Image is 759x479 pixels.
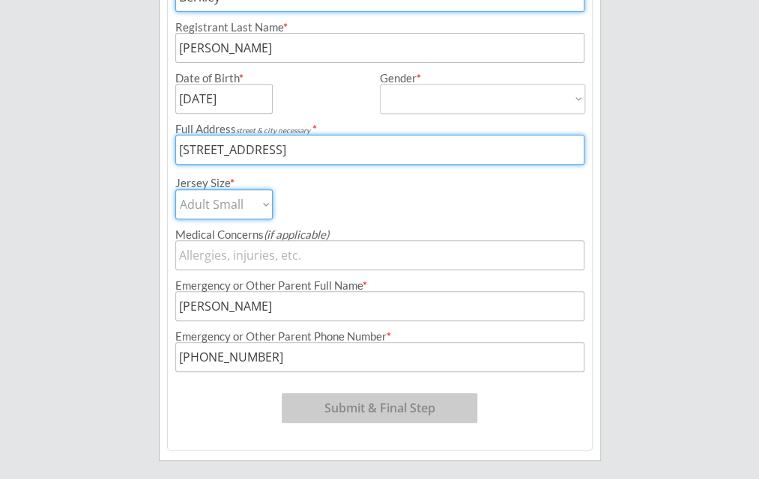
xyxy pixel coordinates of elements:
input: Allergies, injuries, etc. [175,240,585,270]
div: Gender [380,73,585,84]
div: Date of Birth [175,73,253,84]
div: Emergency or Other Parent Phone Number [175,331,585,342]
div: Medical Concerns [175,229,585,240]
em: (if applicable) [264,228,329,241]
em: street & city necessary [236,126,310,135]
div: Emergency or Other Parent Full Name [175,280,585,291]
input: Street, City, Province/State [175,135,585,165]
div: Full Address [175,123,585,135]
div: Registrant Last Name [175,22,585,33]
button: Submit & Final Step [282,393,477,423]
div: Jersey Size [175,177,253,189]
